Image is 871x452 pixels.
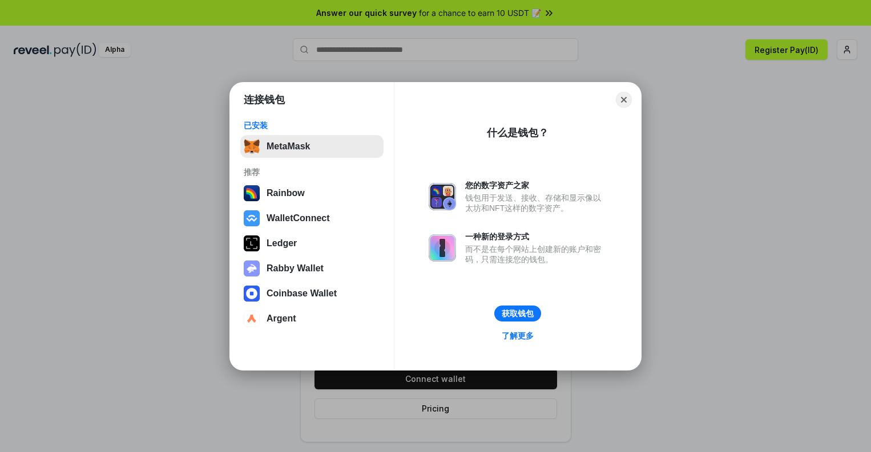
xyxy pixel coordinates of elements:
h1: 连接钱包 [244,93,285,107]
div: WalletConnect [267,213,330,223]
img: svg+xml,%3Csvg%20width%3D%2228%22%20height%3D%2228%22%20viewBox%3D%220%200%2028%2028%22%20fill%3D... [244,286,260,302]
div: MetaMask [267,141,310,152]
button: MetaMask [240,135,384,158]
img: svg+xml,%3Csvg%20xmlns%3D%22http%3A%2F%2Fwww.w3.org%2F2000%2Fsvg%22%20fill%3D%22none%22%20viewBox... [429,183,456,210]
a: 了解更多 [495,328,541,343]
div: 什么是钱包？ [487,126,549,140]
img: svg+xml,%3Csvg%20xmlns%3D%22http%3A%2F%2Fwww.w3.org%2F2000%2Fsvg%22%20fill%3D%22none%22%20viewBox... [429,234,456,262]
button: Rainbow [240,182,384,205]
div: 钱包用于发送、接收、存储和显示像以太坊和NFT这样的数字资产。 [465,193,607,213]
div: 获取钱包 [502,308,534,319]
button: Coinbase Wallet [240,282,384,305]
div: Coinbase Wallet [267,288,337,299]
button: Rabby Wallet [240,257,384,280]
img: svg+xml,%3Csvg%20fill%3D%22none%22%20height%3D%2233%22%20viewBox%3D%220%200%2035%2033%22%20width%... [244,139,260,154]
img: svg+xml,%3Csvg%20width%3D%2228%22%20height%3D%2228%22%20viewBox%3D%220%200%2028%2028%22%20fill%3D... [244,311,260,327]
img: svg+xml,%3Csvg%20width%3D%2228%22%20height%3D%2228%22%20viewBox%3D%220%200%2028%2028%22%20fill%3D... [244,210,260,226]
div: 了解更多 [502,331,534,341]
div: 一种新的登录方式 [465,231,607,242]
button: 获取钱包 [494,306,541,321]
div: Argent [267,313,296,324]
div: 而不是在每个网站上创建新的账户和密码，只需连接您的钱包。 [465,244,607,264]
button: Ledger [240,232,384,255]
div: Rabby Wallet [267,263,324,274]
div: 已安装 [244,120,380,131]
div: Ledger [267,238,297,249]
img: svg+xml,%3Csvg%20xmlns%3D%22http%3A%2F%2Fwww.w3.org%2F2000%2Fsvg%22%20fill%3D%22none%22%20viewBox... [244,260,260,276]
button: Close [616,92,632,108]
button: WalletConnect [240,207,384,230]
div: 推荐 [244,167,380,177]
div: 您的数字资产之家 [465,180,607,190]
div: Rainbow [267,188,305,198]
button: Argent [240,307,384,330]
img: svg+xml,%3Csvg%20xmlns%3D%22http%3A%2F%2Fwww.w3.org%2F2000%2Fsvg%22%20width%3D%2228%22%20height%3... [244,235,260,251]
img: svg+xml,%3Csvg%20width%3D%22120%22%20height%3D%22120%22%20viewBox%3D%220%200%20120%20120%22%20fil... [244,185,260,201]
